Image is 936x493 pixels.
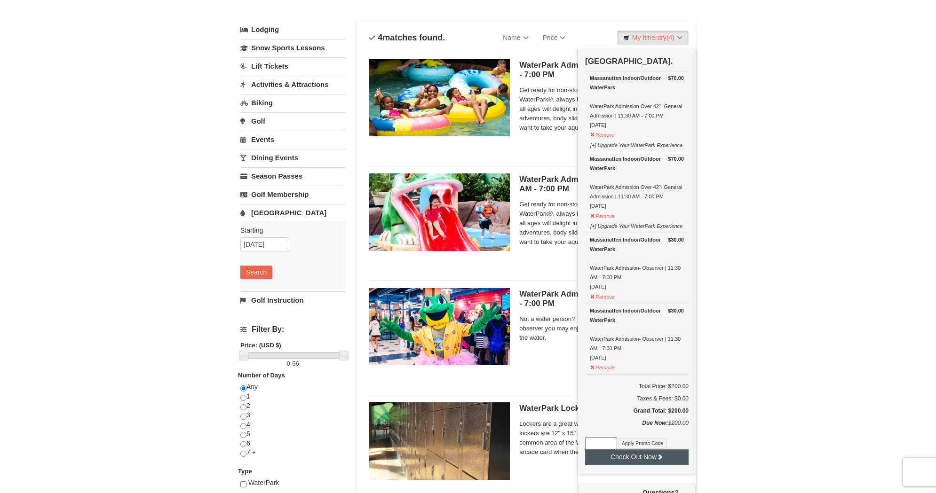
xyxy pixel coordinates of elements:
button: Remove [590,128,615,140]
strong: $30.00 [668,306,684,315]
label: - [240,359,345,368]
div: WaterPark Admission Over 42"- General Admission | 11:30 AM - 7:00 PM [DATE] [590,154,684,211]
img: 6619917-1570-0b90b492.jpg [369,173,510,250]
a: Activities & Attractions [240,76,345,93]
h4: Filter By: [240,325,345,334]
button: [+] Upgrade Your WaterPark Experience [590,219,683,231]
h5: WaterPark Admission - Over 42" | 11:30 AM - 7:00 PM [519,61,684,79]
div: Taxes & Fees: $0.00 [585,394,689,403]
div: WaterPark Admission- Observer | 11:30 AM - 7:00 PM [DATE] [590,306,684,362]
span: Get ready for non-stop thrills at the Massanutten WaterPark®, always heated to 84° Fahrenheit. Ch... [519,86,684,133]
button: Apply Promo Code [619,438,666,448]
button: Remove [590,290,615,302]
a: Golf Membership [240,186,345,203]
a: My Itinerary(4) [617,31,689,45]
img: 6619917-1560-394ba125.jpg [369,59,510,136]
div: Massanutten Indoor/Outdoor WaterPark [590,154,684,173]
a: Biking [240,94,345,111]
div: WaterPark Admission- Observer | 11:30 AM - 7:00 PM [DATE] [590,235,684,291]
div: WaterPark Admission Over 42"- General Admission | 11:30 AM - 7:00 PM [DATE] [590,73,684,130]
a: Events [240,131,345,148]
strong: $70.00 [668,154,684,164]
strong: Price: (USD $) [240,342,281,349]
span: (4) [666,34,674,41]
span: 56 [292,360,299,367]
h6: Total Price: $200.00 [585,382,689,391]
div: Massanutten Indoor/Outdoor WaterPark [590,73,684,92]
h5: Grand Total: $200.00 [585,406,689,415]
span: Get ready for non-stop thrills at the Massanutten WaterPark®, always heated to 84° Fahrenheit. Ch... [519,200,684,247]
strong: [GEOGRAPHIC_DATA]. [585,57,673,66]
h5: WaterPark Admission - Under 42" | 11:30 AM - 7:00 PM [519,175,684,194]
a: Golf Instruction [240,291,345,309]
strong: Number of Days [238,372,285,379]
span: WaterPark [248,479,279,486]
strong: $70.00 [668,73,684,83]
button: Remove [590,360,615,372]
img: 6619917-1587-675fdf84.jpg [369,288,510,365]
span: Lockers are a great way to keep your valuables safe. The lockers are 12" x 15" x 18" in size and ... [519,419,684,457]
a: Lift Tickets [240,57,345,75]
strong: Due Now: [642,420,668,426]
a: Season Passes [240,167,345,185]
button: Search [240,266,272,279]
h5: WaterPark Locker Rental [519,404,684,413]
a: Snow Sports Lessons [240,39,345,56]
span: 4 [378,33,382,42]
a: Price [536,28,573,47]
a: Lodging [240,21,345,38]
button: [+] Upgrade Your WaterPark Experience [590,138,683,150]
span: 0 [287,360,290,367]
img: 6619917-1005-d92ad057.png [369,402,510,479]
div: Massanutten Indoor/Outdoor WaterPark [590,235,684,254]
a: Dining Events [240,149,345,166]
h4: matches found. [369,33,445,42]
h5: WaterPark Admission- Observer | 11:30 AM - 7:00 PM [519,290,684,308]
div: Any 1 2 3 4 5 6 7 + [240,383,345,467]
a: [GEOGRAPHIC_DATA] [240,204,345,221]
a: Name [496,28,535,47]
div: Massanutten Indoor/Outdoor WaterPark [590,306,684,325]
strong: $30.00 [668,235,684,244]
a: Golf [240,112,345,130]
label: Starting [240,226,338,235]
button: Check Out Now [585,449,689,464]
div: $200.00 [585,418,689,437]
button: Remove [590,209,615,221]
strong: Type [238,468,252,475]
span: Not a water person? Then this ticket is just for you. As an observer you may enjoy the WaterPark ... [519,314,684,343]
